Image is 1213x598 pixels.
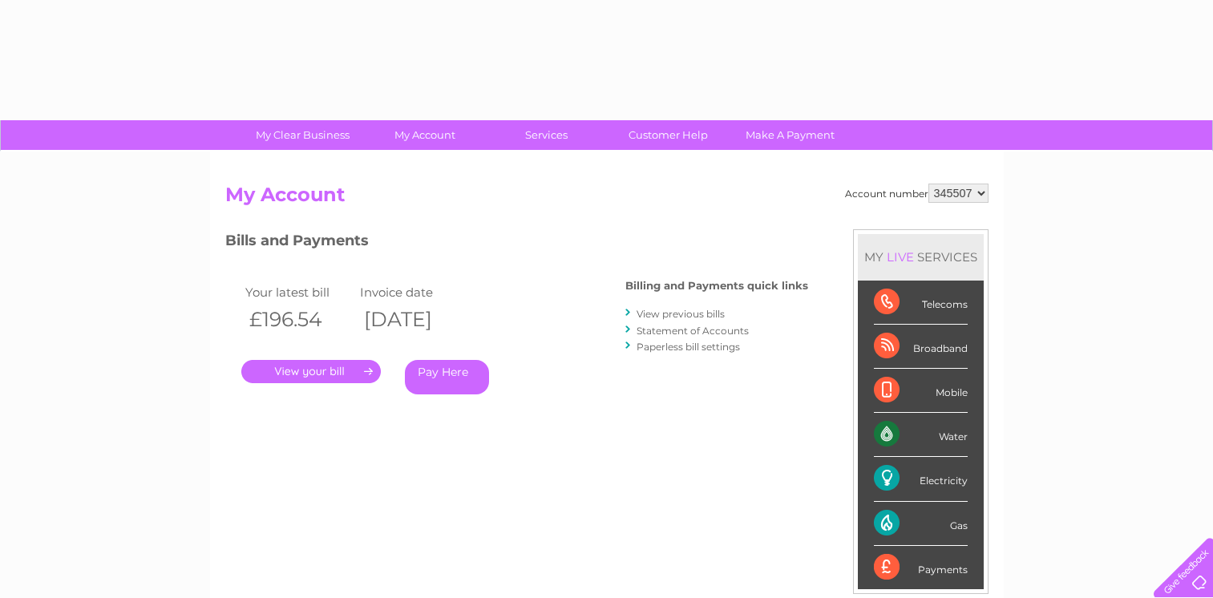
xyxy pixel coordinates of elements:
div: Account number [845,184,989,203]
div: Electricity [874,457,968,501]
div: Broadband [874,325,968,369]
div: Water [874,413,968,457]
td: Invoice date [356,281,471,303]
div: LIVE [883,249,917,265]
a: My Clear Business [237,120,369,150]
a: My Account [358,120,491,150]
div: Telecoms [874,281,968,325]
div: Payments [874,546,968,589]
a: Customer Help [602,120,734,150]
div: Mobile [874,369,968,413]
div: MY SERVICES [858,234,984,280]
h4: Billing and Payments quick links [625,280,808,292]
a: Make A Payment [724,120,856,150]
a: View previous bills [637,308,725,320]
th: [DATE] [356,303,471,336]
div: Gas [874,502,968,546]
h3: Bills and Payments [225,229,808,257]
a: Paperless bill settings [637,341,740,353]
a: Services [480,120,613,150]
h2: My Account [225,184,989,214]
a: . [241,360,381,383]
td: Your latest bill [241,281,357,303]
th: £196.54 [241,303,357,336]
a: Pay Here [405,360,489,394]
a: Statement of Accounts [637,325,749,337]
